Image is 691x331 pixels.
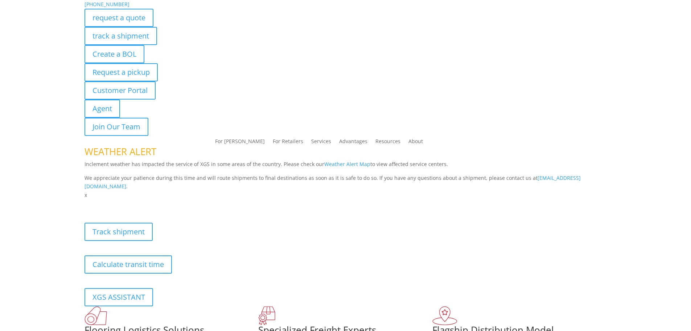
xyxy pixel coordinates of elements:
a: For [PERSON_NAME] [215,139,265,147]
a: Track shipment [85,223,153,241]
a: For Retailers [273,139,303,147]
a: Agent [85,100,120,118]
a: request a quote [85,9,153,27]
a: Customer Portal [85,81,156,100]
a: XGS ASSISTANT [85,288,153,306]
img: xgs-icon-flagship-distribution-model-red [432,306,457,325]
p: We appreciate your patience during this time and will route shipments to final destinations as so... [85,174,607,191]
a: Join Our Team [85,118,148,136]
img: xgs-icon-total-supply-chain-intelligence-red [85,306,107,325]
a: Calculate transit time [85,255,172,274]
a: [PHONE_NUMBER] [85,1,129,8]
p: x [85,191,607,199]
a: About [408,139,423,147]
a: track a shipment [85,27,157,45]
a: Request a pickup [85,63,158,81]
a: Weather Alert Map [324,161,370,167]
p: Inclement weather has impacted the service of XGS in some areas of the country. Please check our ... [85,160,607,174]
img: xgs-icon-focused-on-flooring-red [258,306,275,325]
a: Resources [375,139,400,147]
a: Services [311,139,331,147]
b: Visibility, transparency, and control for your entire supply chain. [85,201,246,207]
span: WEATHER ALERT [85,145,156,158]
a: Create a BOL [85,45,144,63]
a: Advantages [339,139,367,147]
